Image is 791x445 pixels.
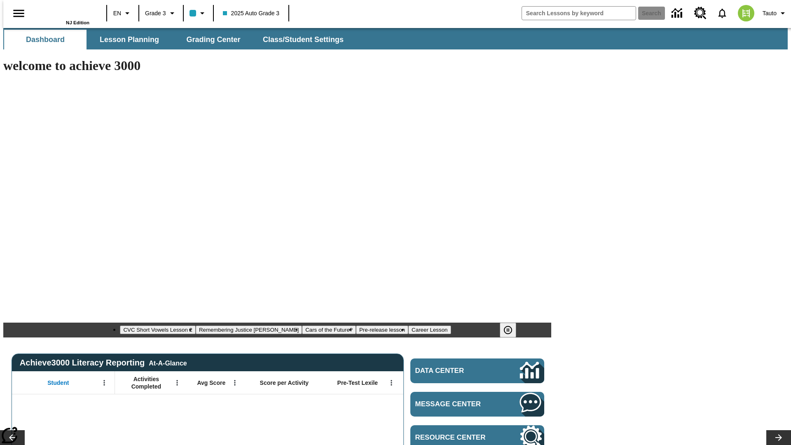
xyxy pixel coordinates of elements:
[415,367,492,375] span: Data Center
[733,2,759,24] button: Select a new avatar
[229,377,241,389] button: Open Menu
[766,430,791,445] button: Lesson carousel, Next
[20,358,187,368] span: Achieve3000 Literacy Reporting
[385,377,398,389] button: Open Menu
[26,35,65,44] span: Dashboard
[110,6,136,21] button: Language: EN, Select a language
[263,35,344,44] span: Class/Student Settings
[120,326,195,334] button: Slide 1 CVC Short Vowels Lesson 2
[3,28,788,49] div: SubNavbar
[98,377,110,389] button: Open Menu
[149,358,187,367] div: At-A-Glance
[186,6,211,21] button: Class color is light blue. Change class color
[415,400,495,408] span: Message Center
[260,379,309,386] span: Score per Activity
[410,392,544,417] a: Message Center
[408,326,451,334] button: Slide 5 Career Lesson
[100,35,159,44] span: Lesson Planning
[763,9,777,18] span: Tauto
[3,30,351,49] div: SubNavbar
[759,6,791,21] button: Profile/Settings
[145,9,166,18] span: Grade 3
[256,30,350,49] button: Class/Student Settings
[66,20,89,25] span: NJ Edition
[711,2,733,24] a: Notifications
[3,58,551,73] h1: welcome to achieve 3000
[500,323,516,337] button: Pause
[689,2,711,24] a: Resource Center, Will open in new tab
[172,30,255,49] button: Grading Center
[738,5,754,21] img: avatar image
[500,323,524,337] div: Pause
[119,375,173,390] span: Activities Completed
[356,326,408,334] button: Slide 4 Pre-release lesson
[337,379,378,386] span: Pre-Test Lexile
[47,379,69,386] span: Student
[410,358,544,383] a: Data Center
[36,3,89,25] div: Home
[142,6,180,21] button: Grade: Grade 3, Select a grade
[7,1,31,26] button: Open side menu
[36,4,89,20] a: Home
[171,377,183,389] button: Open Menu
[88,30,171,49] button: Lesson Planning
[302,326,356,334] button: Slide 3 Cars of the Future?
[667,2,689,25] a: Data Center
[186,35,240,44] span: Grading Center
[415,433,495,442] span: Resource Center
[197,379,225,386] span: Avg Score
[223,9,280,18] span: 2025 Auto Grade 3
[522,7,636,20] input: search field
[113,9,121,18] span: EN
[4,30,87,49] button: Dashboard
[196,326,302,334] button: Slide 2 Remembering Justice O'Connor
